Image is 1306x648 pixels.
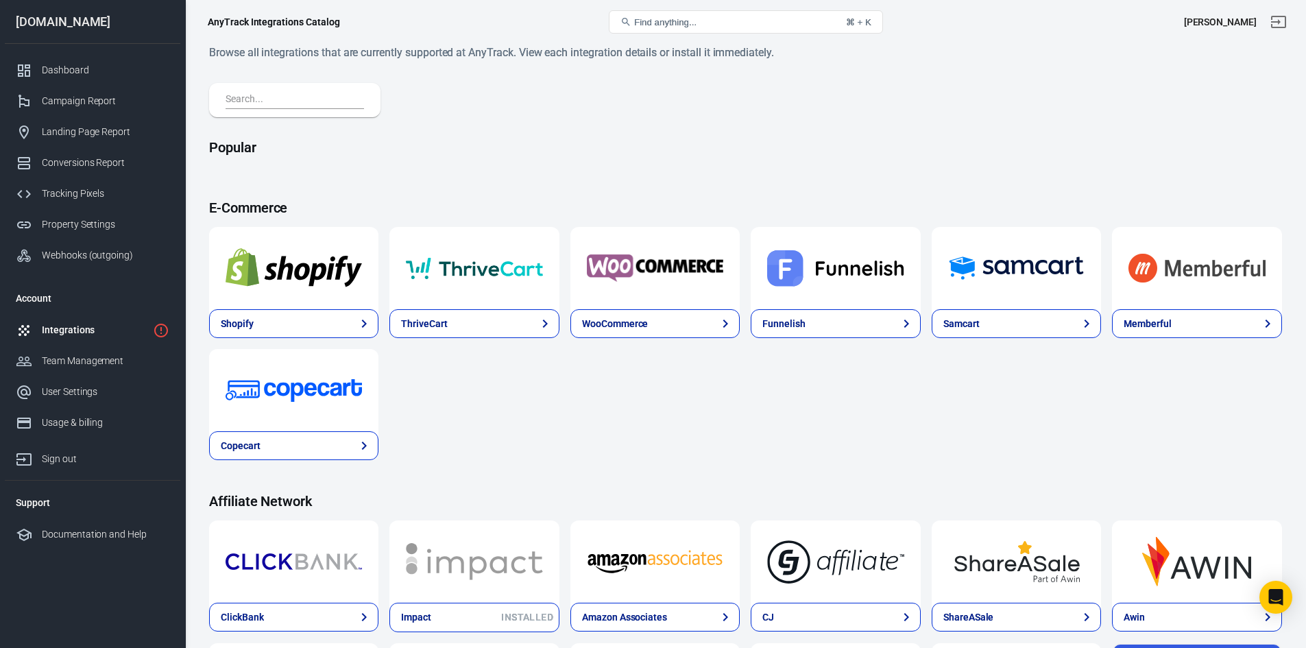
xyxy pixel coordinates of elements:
[767,243,904,293] img: Funnelish
[389,603,559,632] a: ImpactInstalled
[751,309,920,338] a: Funnelish
[5,346,180,376] a: Team Management
[401,610,431,625] div: Impact
[1112,520,1281,603] a: Awin
[1112,603,1281,632] a: Awin
[42,323,147,337] div: Integrations
[209,520,378,603] a: ClickBank
[587,243,723,293] img: WooCommerce
[570,603,740,632] a: Amazon Associates
[5,438,180,475] a: Sign out
[582,610,667,625] div: Amazon Associates
[406,537,542,586] img: Impact
[5,315,180,346] a: Integrations
[943,317,980,331] div: Samcart
[5,16,180,28] div: [DOMAIN_NAME]
[42,248,169,263] div: Webhooks (outgoing)
[767,537,904,586] img: CJ
[42,385,169,399] div: User Settings
[221,610,264,625] div: ClickBank
[389,309,559,338] a: ThriveCart
[209,44,1282,61] h6: Browse all integrations that are currently supported at AnyTrack. View each integration details o...
[501,609,553,626] span: Installed
[209,309,378,338] a: Shopify
[1262,5,1295,38] a: Sign out
[1124,317,1172,331] div: Memberful
[209,200,1282,216] h4: E-Commerce
[570,520,740,603] a: Amazon Associates
[1112,227,1281,309] a: Memberful
[5,486,180,519] li: Support
[751,227,920,309] a: Funnelish
[1128,243,1265,293] img: Memberful
[5,86,180,117] a: Campaign Report
[932,309,1101,338] a: Samcart
[153,322,169,339] svg: 1 networks not verified yet
[42,187,169,201] div: Tracking Pixels
[42,416,169,430] div: Usage & billing
[582,317,648,331] div: WooCommerce
[948,537,1085,586] img: ShareASale
[401,317,448,331] div: ThriveCart
[1124,610,1145,625] div: Awin
[587,537,723,586] img: Amazon Associates
[42,217,169,232] div: Property Settings
[226,537,362,586] img: ClickBank
[42,63,169,77] div: Dashboard
[1259,581,1292,614] div: Open Intercom Messenger
[209,431,378,460] a: Copecart
[42,156,169,170] div: Conversions Report
[5,178,180,209] a: Tracking Pixels
[762,610,774,625] div: CJ
[226,91,359,109] input: Search...
[209,493,1282,509] h4: Affiliate Network
[42,125,169,139] div: Landing Page Report
[389,520,559,603] a: Impact
[943,610,994,625] div: ShareASale
[209,139,1282,156] h4: Popular
[226,243,362,293] img: Shopify
[932,227,1101,309] a: Samcart
[389,227,559,309] a: ThriveCart
[226,365,362,415] img: Copecart
[1128,537,1265,586] img: Awin
[751,603,920,632] a: CJ
[5,376,180,407] a: User Settings
[42,354,169,368] div: Team Management
[570,309,740,338] a: WooCommerce
[5,55,180,86] a: Dashboard
[406,243,542,293] img: ThriveCart
[209,227,378,309] a: Shopify
[5,240,180,271] a: Webhooks (outgoing)
[42,94,169,108] div: Campaign Report
[609,10,883,34] button: Find anything...⌘ + K
[932,603,1101,632] a: ShareASale
[5,209,180,240] a: Property Settings
[1184,15,1257,29] div: Account id: JWXQKv1Z
[762,317,806,331] div: Funnelish
[5,407,180,438] a: Usage & billing
[634,17,697,27] span: Find anything...
[751,520,920,603] a: CJ
[932,520,1101,603] a: ShareASale
[5,117,180,147] a: Landing Page Report
[1112,309,1281,338] a: Memberful
[42,527,169,542] div: Documentation and Help
[5,282,180,315] li: Account
[5,147,180,178] a: Conversions Report
[221,439,261,453] div: Copecart
[948,243,1085,293] img: Samcart
[42,452,169,466] div: Sign out
[221,317,254,331] div: Shopify
[570,227,740,309] a: WooCommerce
[846,17,871,27] div: ⌘ + K
[209,603,378,632] a: ClickBank
[208,15,340,29] div: AnyTrack Integrations Catalog
[209,349,378,431] a: Copecart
